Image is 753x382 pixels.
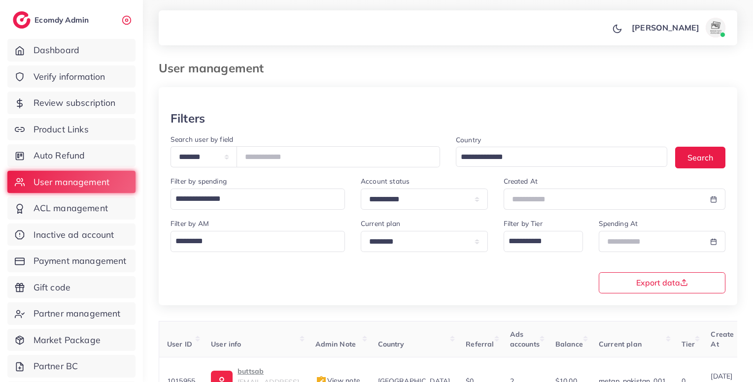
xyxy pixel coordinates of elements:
[599,219,638,228] label: Spending At
[599,340,642,349] span: Current plan
[7,65,136,88] a: Verify information
[505,233,570,250] input: Search for option
[34,281,70,294] span: Gift code
[510,330,540,349] span: Ads accounts
[171,111,205,126] h3: Filters
[171,176,227,186] label: Filter by spending
[626,18,729,37] a: [PERSON_NAME]avatar
[167,340,192,349] span: User ID
[159,61,272,75] h3: User management
[7,223,136,246] a: Inactive ad account
[682,340,695,349] span: Tier
[632,22,699,33] p: [PERSON_NAME]
[7,250,136,272] a: Payment management
[675,147,725,168] button: Search
[7,118,136,141] a: Product Links
[7,144,136,167] a: Auto Refund
[34,96,116,109] span: Review subscription
[504,231,583,252] div: Search for option
[7,39,136,62] a: Dashboard
[315,340,356,349] span: Admin Note
[706,18,725,37] img: avatar
[555,340,583,349] span: Balance
[34,334,101,347] span: Market Package
[378,340,405,349] span: Country
[34,255,127,267] span: Payment management
[466,340,494,349] span: Referral
[456,147,667,167] div: Search for option
[456,135,481,145] label: Country
[34,176,109,189] span: User management
[13,11,31,29] img: logo
[34,123,89,136] span: Product Links
[7,171,136,193] a: User management
[238,365,299,377] p: buttsab
[504,219,543,228] label: Filter by Tier
[172,233,332,250] input: Search for option
[457,150,654,165] input: Search for option
[7,197,136,220] a: ACL management
[13,11,91,29] a: logoEcomdy Admin
[171,231,345,252] div: Search for option
[599,272,726,293] button: Export data
[34,70,105,83] span: Verify information
[7,276,136,299] a: Gift code
[34,307,121,320] span: Partner management
[34,202,108,215] span: ACL management
[34,228,114,241] span: Inactive ad account
[504,176,538,186] label: Created At
[361,176,410,186] label: Account status
[171,219,209,228] label: Filter by AM
[7,355,136,378] a: Partner BC
[34,360,78,373] span: Partner BC
[211,340,241,349] span: User info
[171,189,345,210] div: Search for option
[7,92,136,114] a: Review subscription
[711,330,734,349] span: Create At
[34,149,85,162] span: Auto Refund
[7,329,136,351] a: Market Package
[34,15,91,25] h2: Ecomdy Admin
[7,302,136,325] a: Partner management
[361,219,400,228] label: Current plan
[171,134,233,144] label: Search user by field
[636,279,688,286] span: Export data
[34,44,79,57] span: Dashboard
[172,191,332,207] input: Search for option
